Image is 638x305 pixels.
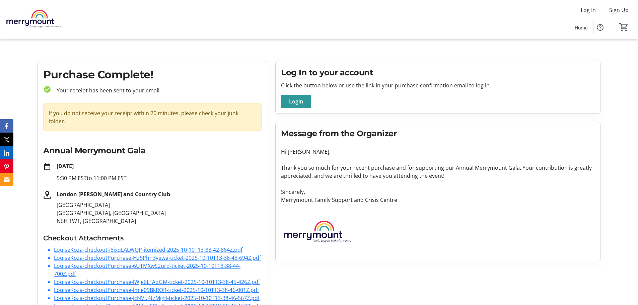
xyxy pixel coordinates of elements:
img: Merrymount Family Support and Crisis Centre logo [281,212,353,253]
h1: Purchase Complete! [43,67,262,83]
strong: [DATE] [57,162,74,170]
span: Sign Up [609,6,629,14]
a: LouiseKoza-checkoutPurchase-Hz5Phn3yewa-ticket-2025-10-10T13-38-43-694Z.pdf [54,254,261,261]
p: Thank you so much for your recent purchase and for supporting our Annual Merrymount Gala. Your co... [281,164,595,180]
strong: London [PERSON_NAME] and Country Club [57,190,170,198]
button: Sign Up [604,5,634,15]
a: LouiseKoza-checkoutPurchase-lmle09BkROR-ticket-2025-10-10T13-38-46-001Z.pdf [54,286,259,294]
a: LouiseKoza-checkout-j8jxqLALWQP-itemized-2025-10-10T13-38-42-864Z.pdf [54,246,242,253]
mat-icon: date_range [43,163,51,171]
span: Log In [581,6,596,14]
p: Click the button below or use the link in your purchase confirmation email to log in. [281,81,595,89]
mat-icon: check_circle [43,85,51,93]
button: Help [593,21,607,34]
span: Home [575,24,588,31]
h2: Log In to your account [281,67,595,79]
p: Sincerely, [281,188,595,196]
p: Your receipt has been sent to your email. [51,86,262,94]
h2: Message from the Organizer [281,128,595,140]
button: Cart [618,21,630,33]
p: Merrymount Family Support and Crisis Centre [281,196,595,204]
button: Login [281,95,311,108]
a: LouiseKoza-checkoutPurchase-6UTMXwS2qrd-ticket-2025-10-10T13-38-44-700Z.pdf [54,262,240,278]
img: Merrymount Family Support and Crisis Centre's Logo [4,3,64,36]
p: Hi [PERSON_NAME], [281,148,595,156]
button: Log In [575,5,601,15]
a: LouiseKoza-checkoutPurchase-lWje6LFAdGM-ticket-2025-10-10T13-38-45-426Z.pdf [54,278,260,286]
p: 5:30 PM EST to 11:00 PM EST [57,174,262,182]
h3: Checkout Attachments [43,233,262,243]
p: [GEOGRAPHIC_DATA] [GEOGRAPHIC_DATA], [GEOGRAPHIC_DATA] N6H 1W1, [GEOGRAPHIC_DATA] [57,201,262,225]
h2: Annual Merrymount Gala [43,145,262,157]
div: If you do not receive your receipt within 20 minutes, please check your junk folder. [43,103,262,131]
span: Login [289,97,303,105]
a: Home [569,21,593,34]
a: LouiseKoza-checkoutPurchase-JcNVu4tzMgH-ticket-2025-10-10T13-38-46-567Z.pdf [54,294,260,302]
